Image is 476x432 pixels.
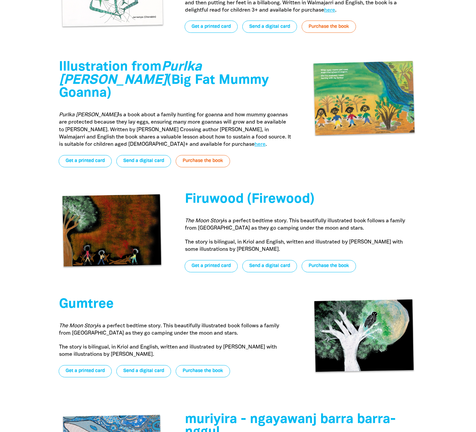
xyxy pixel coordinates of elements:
[176,155,230,167] a: Purchase the book
[59,61,202,86] em: Purlka [PERSON_NAME]
[255,142,266,147] a: here
[59,324,97,328] em: The Moon Story
[324,8,335,13] a: here
[116,365,171,377] a: Send a digital card
[59,298,114,310] span: Gumtree
[185,239,417,253] p: The story is bilingual, in Kriol and English, written and illustrated by [PERSON_NAME] with some ...
[242,21,297,33] a: Send a digital card
[242,260,297,272] a: Send a digital card
[59,344,291,358] p: The story is bilingual, in Kriol and English, written and illustrated by [PERSON_NAME] with some ...
[302,21,356,33] a: Purchase the book
[59,155,112,167] a: Get a printed card
[185,217,417,232] p: is a perfect bedtime story. This beautifully illustrated book follows a family from [GEOGRAPHIC_D...
[59,61,269,99] span: Illustration from (Big Fat Mummy Goanna)
[185,260,238,272] a: Get a printed card
[59,322,291,337] p: is a perfect bedtime story. This beautifully illustrated book follows a family from [GEOGRAPHIC_D...
[59,113,118,117] em: Purlka [PERSON_NAME]
[185,193,314,205] span: Firuwood (Firewood)
[185,21,238,33] a: Get a printed card
[176,365,230,377] a: Purchase the book
[59,111,291,148] p: is a book about a family hunting for goanna and how mummy goannas are protected because they lay ...
[185,219,223,223] em: The Moon Story
[59,365,112,377] a: Get a printed card
[302,260,356,272] a: Purchase the book
[116,155,171,167] a: Send a digital card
